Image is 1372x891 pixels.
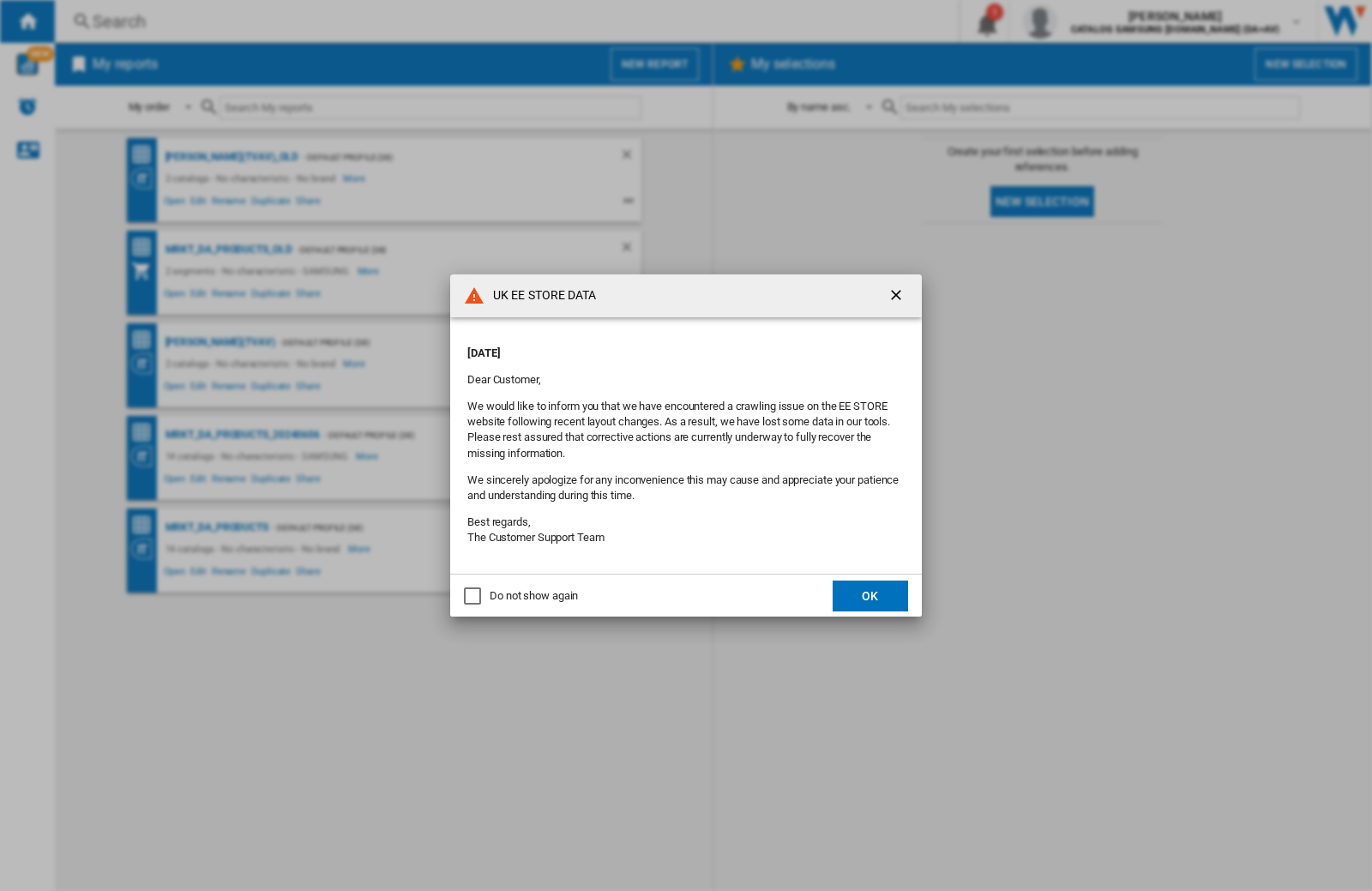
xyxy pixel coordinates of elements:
[467,399,905,461] p: We would like to inform you that we have encountered a crawling issue on the EE STORE website fol...
[464,588,578,605] md-checkbox: Do not show again
[467,473,905,503] p: We sincerely apologize for any inconvenience this may cause and appreciate your patience and unde...
[467,372,905,388] p: Dear Customer,
[484,287,597,304] h4: UK EE STORE DATA
[888,286,908,307] ng-md-icon: getI18NText('BUTTONS.CLOSE_DIALOG')
[833,581,908,611] button: OK
[490,588,578,604] div: Do not show again
[467,515,905,545] p: Best regards, The Customer Support Team
[467,346,500,359] strong: [DATE]
[881,279,915,313] button: getI18NText('BUTTONS.CLOSE_DIALOG')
